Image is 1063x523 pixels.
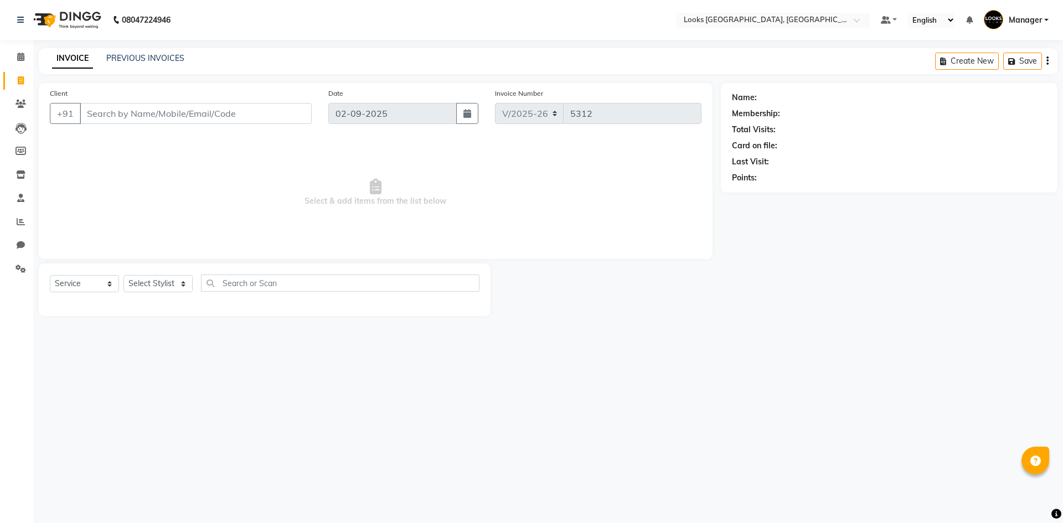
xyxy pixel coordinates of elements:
input: Search by Name/Mobile/Email/Code [80,103,312,124]
label: Invoice Number [495,89,543,99]
div: Total Visits: [732,124,776,136]
span: Manager [1009,14,1042,26]
button: +91 [50,103,81,124]
b: 08047224946 [122,4,171,35]
div: Card on file: [732,140,777,152]
div: Membership: [732,108,780,120]
label: Date [328,89,343,99]
button: Save [1003,53,1042,70]
div: Last Visit: [732,156,769,168]
div: Name: [732,92,757,103]
label: Client [50,89,68,99]
a: PREVIOUS INVOICES [106,53,184,63]
a: INVOICE [52,49,93,69]
div: Points: [732,172,757,184]
input: Search or Scan [201,275,479,292]
span: Select & add items from the list below [50,137,701,248]
iframe: chat widget [1016,479,1052,512]
img: logo [28,4,104,35]
img: Manager [984,10,1003,29]
button: Create New [935,53,999,70]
